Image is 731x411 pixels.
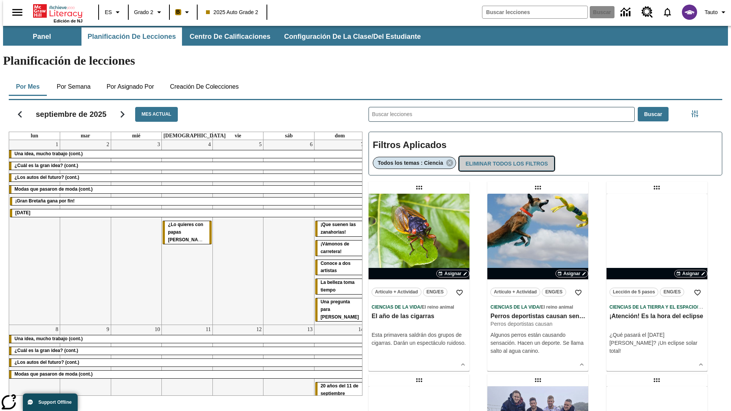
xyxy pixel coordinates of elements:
a: 3 de septiembre de 2025 [156,140,161,149]
button: Asignar Elegir fechas [555,270,589,277]
h1: Planificación de lecciones [3,54,728,68]
a: 5 de septiembre de 2025 [257,140,263,149]
a: Notificaciones [658,2,677,22]
img: avatar image [682,5,697,20]
button: Por mes [9,78,47,96]
button: Añadir a mis Favoritas [571,286,585,299]
div: Subbarra de navegación [3,27,428,46]
span: ES [105,8,112,16]
span: Artículo + Actividad [375,288,418,296]
button: Añadir a mis Favoritas [453,286,466,299]
span: Modas que pasaron de moda (cont.) [14,371,93,377]
span: Lección de 5 pasos [613,288,655,296]
span: ¡Gran Bretaña gana por fin! [15,198,75,204]
span: Una pregunta para Joplin [321,299,359,320]
td: 2 de septiembre de 2025 [60,140,111,325]
span: Artículo + Actividad [494,288,537,296]
button: Centro de calificaciones [184,27,276,46]
a: 1 de septiembre de 2025 [54,140,60,149]
a: martes [79,132,92,140]
td: 5 de septiembre de 2025 [212,140,263,325]
span: La belleza toma tiempo [321,280,354,293]
span: Ciencias de la Vida [490,304,539,310]
span: Tema: Ciencias de la Vida/El reino animal [490,303,585,311]
div: Lección arrastrable: ¡Atención! Es la hora del eclipse [651,182,663,194]
span: Support Offline [38,400,72,405]
div: ¿Cuál es la gran idea? (cont.) [9,347,365,355]
span: Ciencias de la Vida [372,304,420,310]
div: Modas que pasaron de moda (cont.) [9,186,365,193]
div: Día del Trabajo [10,209,364,217]
button: Buscar [638,107,669,122]
span: ¡Que suenen las zanahorias! [321,222,356,235]
span: ¡Vámonos de carretera! [321,241,349,254]
a: 6 de septiembre de 2025 [308,140,314,149]
div: 20 años del 11 de septiembre [315,382,364,398]
div: ¿Los autos del futuro? (cont.) [9,174,365,182]
span: Edición de NJ [54,19,83,23]
span: ¿Los autos del futuro? (cont.) [14,175,79,180]
a: Portada [33,3,83,19]
div: ¡Gran Bretaña gana por fin! [10,198,364,205]
div: ¡Que suenen las zanahorias! [315,221,364,236]
a: 4 de septiembre de 2025 [207,140,212,149]
a: 10 de septiembre de 2025 [153,325,161,334]
button: Lenguaje: ES, Selecciona un idioma [101,5,126,19]
h3: El año de las cigarras [372,312,466,320]
span: / [420,304,421,310]
h3: ¡Atención! Es la hora del eclipse [610,312,704,320]
span: Tauto [705,8,718,16]
td: 6 de septiembre de 2025 [263,140,314,325]
button: Ver más [695,359,707,370]
a: 7 de septiembre de 2025 [359,140,365,149]
div: La belleza toma tiempo [315,279,364,294]
button: Por semana [51,78,97,96]
div: Eliminar Todos los temas : Ciencia el ítem seleccionado del filtro [373,157,456,169]
div: Lección arrastrable: ¡Humanos al rescate! [532,374,544,386]
span: Centro de calificaciones [190,32,270,41]
span: Una idea, mucho trabajo (cont.) [14,151,83,156]
span: 2025 Auto Grade 2 [206,8,259,16]
span: Día del Trabajo [15,210,30,215]
div: ¿Los autos del futuro? (cont.) [9,359,365,366]
span: B [176,7,180,17]
button: Ver más [576,359,587,370]
a: 12 de septiembre de 2025 [255,325,263,334]
span: Conoce a dos artistas [321,261,351,274]
h2: septiembre de 2025 [36,110,107,119]
span: ENG/ES [426,288,444,296]
button: ENG/ES [423,288,447,296]
td: 1 de septiembre de 2025 [9,140,60,325]
div: Una pregunta para Joplin [315,298,364,321]
button: Creación de colecciones [164,78,245,96]
div: ¡Vámonos de carretera! [315,241,364,256]
button: Grado: Grado 2, Elige un grado [131,5,167,19]
a: 8 de septiembre de 2025 [54,325,60,334]
a: lunes [29,132,40,140]
button: Planificación de lecciones [81,27,182,46]
span: / [697,304,703,310]
button: Eliminar todos los filtros [459,156,554,171]
span: Una idea, mucho trabajo (cont.) [14,336,83,341]
div: lesson details [607,194,707,371]
span: Asignar [563,270,581,277]
a: domingo [333,132,346,140]
span: Tema: Ciencias de la Vida/El reino animal [372,303,466,311]
h3: Perros deportistas causan sensación [490,312,585,320]
span: ¿Lo quieres con papas fritas? [168,222,209,242]
h2: Filtros Aplicados [373,136,718,155]
a: 9 de septiembre de 2025 [105,325,111,334]
span: ¿Los autos del futuro? (cont.) [14,360,79,365]
button: Support Offline [23,393,78,411]
span: El reino animal [541,304,573,310]
span: ENG/ES [664,288,681,296]
a: jueves [162,132,227,140]
span: El reino animal [422,304,454,310]
button: Seguir [113,105,132,124]
a: sábado [283,132,294,140]
div: lesson details [369,194,469,371]
button: Asignar Elegir fechas [674,270,707,277]
div: Lección arrastrable: Cómo cazar meteoritos [651,374,663,386]
button: Regresar [10,105,30,124]
div: Lección arrastrable: Perros deportistas causan sensación [532,182,544,194]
